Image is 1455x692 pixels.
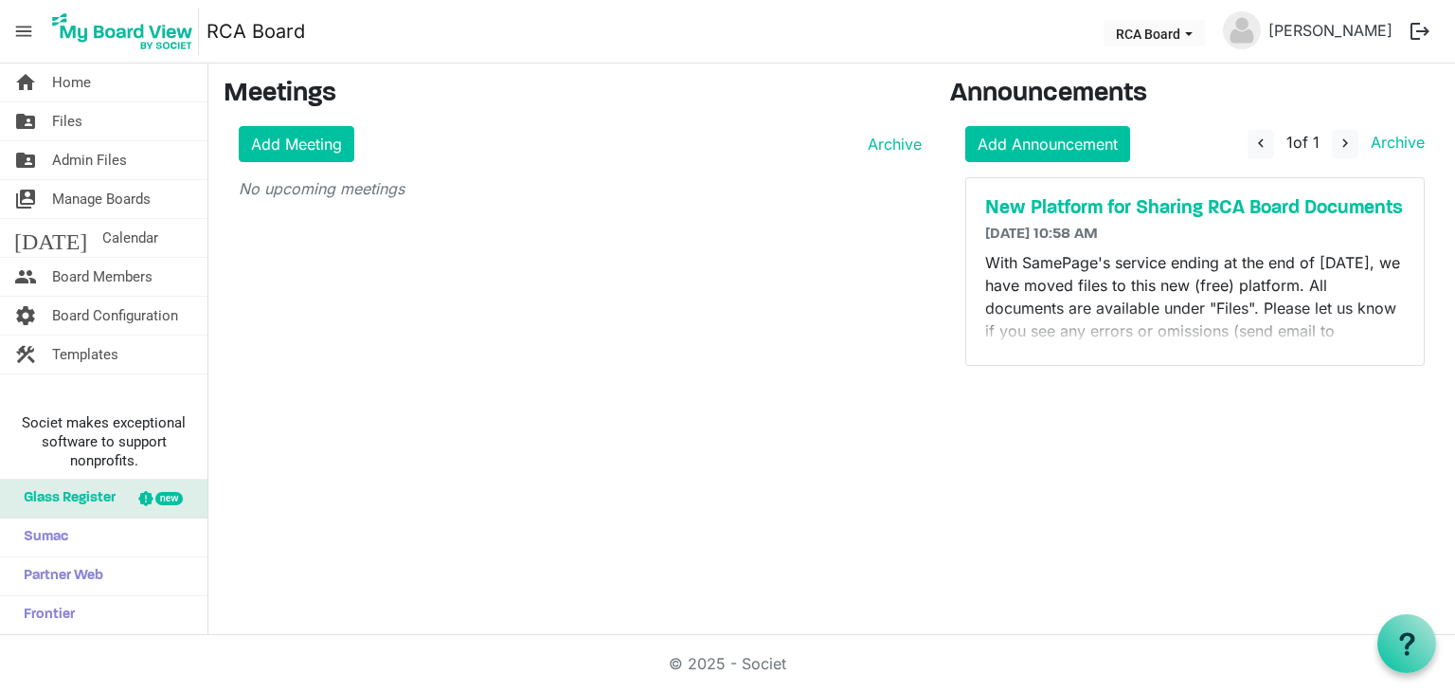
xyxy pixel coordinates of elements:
[1248,130,1274,158] button: navigate_before
[14,258,37,296] span: people
[14,519,68,556] span: Sumac
[9,413,199,470] span: Societ makes exceptional software to support nonprofits.
[860,133,922,155] a: Archive
[239,126,354,162] a: Add Meeting
[1337,135,1354,152] span: navigate_next
[14,64,37,101] span: home
[965,126,1130,162] a: Add Announcement
[239,177,922,200] p: No upcoming meetings
[224,79,922,111] h3: Meetings
[14,141,37,179] span: folder_shared
[14,102,37,140] span: folder_shared
[985,197,1406,220] a: New Platform for Sharing RCA Board Documents
[1252,135,1269,152] span: navigate_before
[1332,130,1358,158] button: navigate_next
[46,8,207,55] a: My Board View Logo
[1223,11,1261,49] img: no-profile-picture.svg
[14,180,37,218] span: switch_account
[1286,133,1320,152] span: of 1
[985,251,1406,346] div: With SamePage's service ending at the end of [DATE], we have moved files to this new (free) platf...
[1286,133,1293,152] span: 1
[14,219,87,257] span: [DATE]
[985,227,1098,242] span: [DATE] 10:58 AM
[52,64,91,101] span: Home
[52,180,151,218] span: Manage Boards
[14,480,116,518] span: Glass Register
[46,8,199,55] img: My Board View Logo
[1363,133,1425,152] a: Archive
[14,297,37,335] span: settings
[155,492,183,505] div: new
[207,12,305,50] a: RCA Board
[14,596,75,634] span: Frontier
[1400,11,1440,51] button: logout
[52,141,127,179] span: Admin Files
[102,219,158,257] span: Calendar
[1261,11,1400,49] a: [PERSON_NAME]
[14,336,37,373] span: construction
[950,79,1441,111] h3: Announcements
[52,297,178,335] span: Board Configuration
[6,13,42,49] span: menu
[1104,20,1205,46] button: RCA Board dropdownbutton
[52,336,118,373] span: Templates
[52,258,153,296] span: Board Members
[14,557,103,595] span: Partner Web
[669,654,786,673] a: © 2025 - Societ
[52,102,82,140] span: Files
